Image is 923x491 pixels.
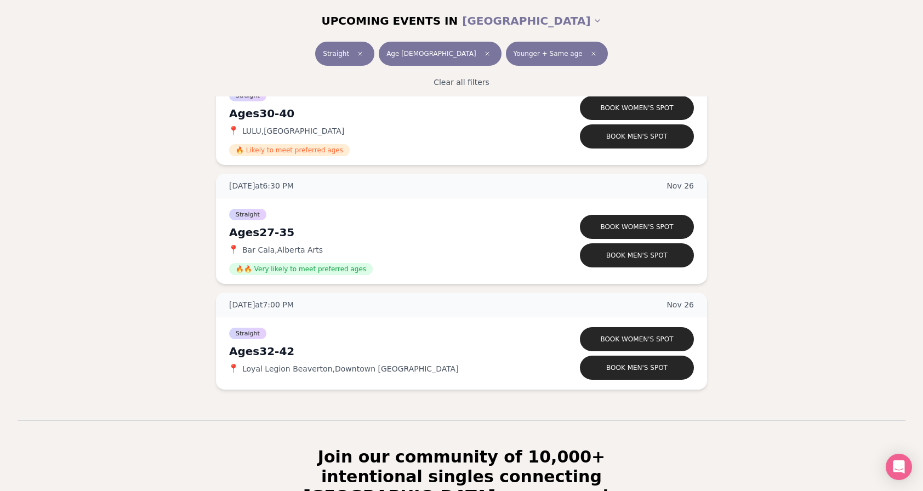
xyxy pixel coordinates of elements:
[242,363,459,374] span: Loyal Legion Beaverton , Downtown [GEOGRAPHIC_DATA]
[580,327,694,351] button: Book women's spot
[580,243,694,267] button: Book men's spot
[666,299,694,310] span: Nov 26
[229,263,373,275] span: 🔥🔥 Very likely to meet preferred ages
[321,13,458,28] span: UPCOMING EVENTS IN
[242,125,344,136] span: LULU , [GEOGRAPHIC_DATA]
[229,344,538,359] div: Ages 32-42
[481,47,494,60] span: Clear age
[229,328,266,339] span: Straight
[229,127,238,135] span: 📍
[580,124,694,149] button: Book men's spot
[242,244,323,255] span: Bar Cala , Alberta Arts
[354,47,367,60] span: Clear event type filter
[514,49,583,58] span: Younger + Same age
[462,9,601,33] button: [GEOGRAPHIC_DATA]
[229,364,238,373] span: 📍
[229,106,538,121] div: Ages 30-40
[587,47,600,60] span: Clear preference
[427,70,496,94] button: Clear all filters
[580,356,694,380] button: Book men's spot
[229,144,350,156] span: 🔥 Likely to meet preferred ages
[315,42,374,66] button: StraightClear event type filter
[580,96,694,120] button: Book women's spot
[386,49,476,58] span: Age [DEMOGRAPHIC_DATA]
[229,209,266,220] span: Straight
[580,215,694,239] button: Book women's spot
[666,180,694,191] span: Nov 26
[229,245,238,254] span: 📍
[229,180,294,191] span: [DATE] at 6:30 PM
[506,42,608,66] button: Younger + Same ageClear preference
[229,225,538,240] div: Ages 27-35
[229,299,294,310] span: [DATE] at 7:00 PM
[379,42,501,66] button: Age [DEMOGRAPHIC_DATA]Clear age
[323,49,349,58] span: Straight
[886,454,912,480] div: Open Intercom Messenger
